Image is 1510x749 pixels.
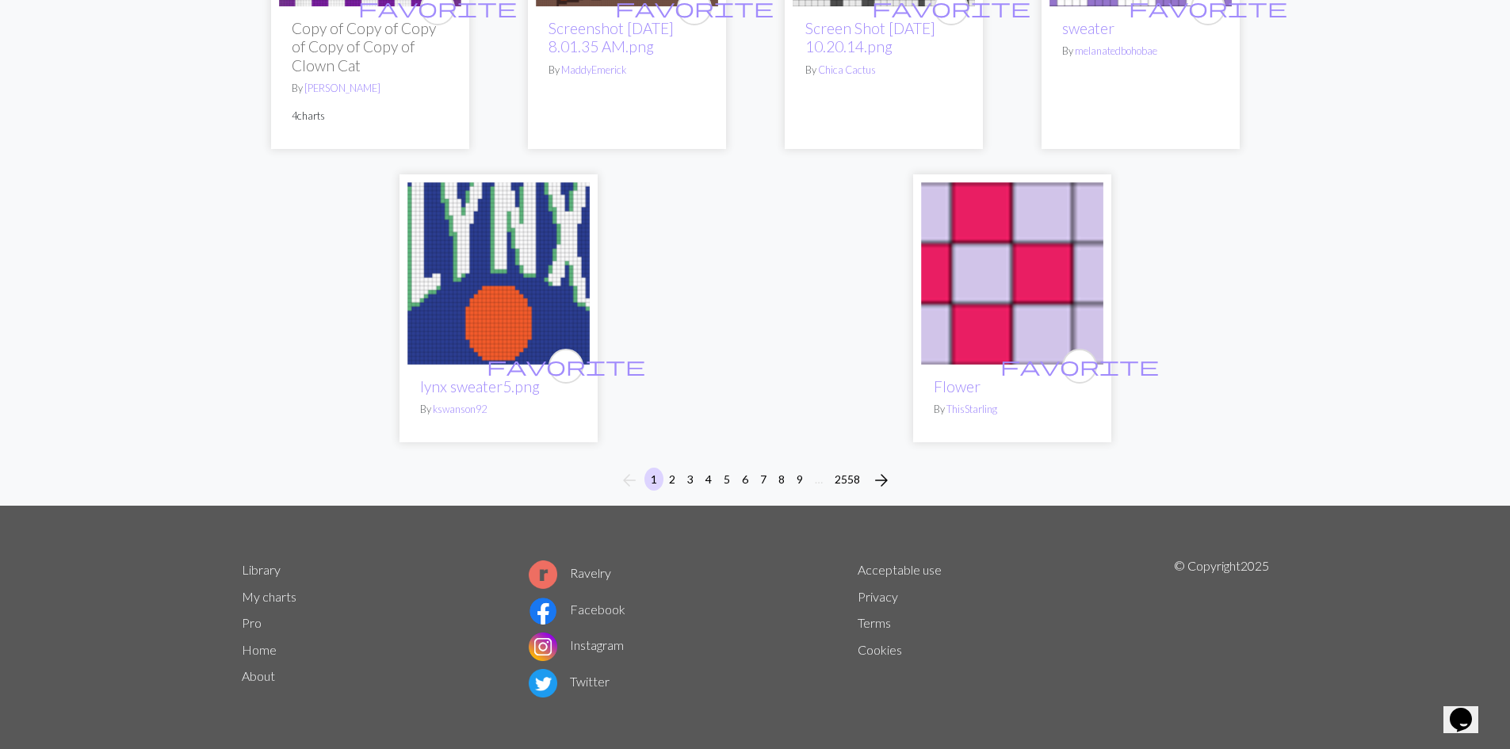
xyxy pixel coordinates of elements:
a: Acceptable use [858,562,942,577]
a: sweater [1062,19,1114,37]
a: Chica Cactus [818,63,876,76]
img: Ravelry logo [529,560,557,589]
span: favorite [487,353,645,378]
button: 3 [681,468,700,491]
nav: Page navigation [614,468,897,493]
a: MaddyEmerick [561,63,626,76]
h2: Copy of Copy of Copy of Copy of Copy of Clown Cat [292,19,449,74]
img: Flower [921,182,1103,365]
button: 2558 [828,468,866,491]
a: Twitter [529,674,610,689]
p: By [805,63,962,78]
img: lynx sweater5.png [407,182,590,365]
p: 4 charts [292,109,449,124]
a: Screen Shot [DATE] 10.20.14.png [805,19,935,55]
a: Flower [921,264,1103,279]
span: favorite [1000,353,1159,378]
i: Next [872,471,891,490]
button: 8 [772,468,791,491]
span: arrow_forward [872,469,891,491]
i: favourite [1000,350,1159,382]
img: Facebook logo [529,597,557,625]
p: By [934,402,1091,417]
p: © Copyright 2025 [1174,556,1269,701]
a: Terms [858,615,891,630]
a: Library [242,562,281,577]
p: By [292,81,449,96]
a: My charts [242,589,296,604]
a: Pro [242,615,262,630]
a: [PERSON_NAME] [304,82,380,94]
p: By [420,402,577,417]
button: favourite [549,349,583,384]
a: Privacy [858,589,898,604]
i: favourite [487,350,645,382]
iframe: chat widget [1443,686,1494,733]
button: 4 [699,468,718,491]
button: 5 [717,468,736,491]
a: ThisStarling [946,403,997,415]
a: Facebook [529,602,625,617]
img: Twitter logo [529,669,557,697]
a: Cookies [858,642,902,657]
button: Next [866,468,897,493]
a: Home [242,642,277,657]
a: melanatedbohobae [1075,44,1157,57]
button: favourite [1062,349,1097,384]
a: Instagram [529,637,624,652]
a: About [242,668,275,683]
p: By [549,63,705,78]
p: By [1062,44,1219,59]
a: lynx sweater5.png [420,377,540,396]
a: kswanson92 [433,403,487,415]
img: Instagram logo [529,632,557,661]
a: lynx sweater5.png [407,264,590,279]
a: Flower [934,377,981,396]
button: 6 [736,468,755,491]
a: Ravelry [529,565,611,580]
button: 1 [644,468,663,491]
button: 9 [790,468,809,491]
button: 7 [754,468,773,491]
button: 2 [663,468,682,491]
a: Screenshot [DATE] 8.01.35 AM.png [549,19,674,55]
